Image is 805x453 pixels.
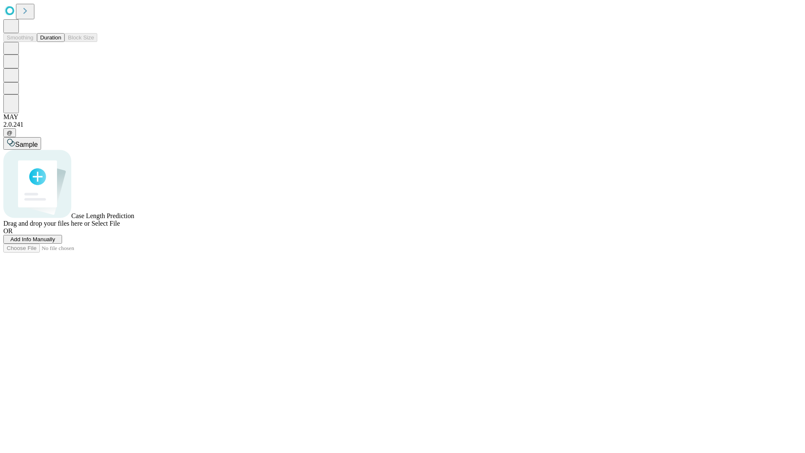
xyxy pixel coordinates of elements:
[3,121,802,128] div: 2.0.241
[3,220,90,227] span: Drag and drop your files here or
[10,236,55,242] span: Add Info Manually
[3,128,16,137] button: @
[65,33,97,42] button: Block Size
[37,33,65,42] button: Duration
[71,212,134,219] span: Case Length Prediction
[15,141,38,148] span: Sample
[3,235,62,244] button: Add Info Manually
[3,137,41,150] button: Sample
[91,220,120,227] span: Select File
[7,130,13,136] span: @
[3,113,802,121] div: MAY
[3,33,37,42] button: Smoothing
[3,227,13,234] span: OR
